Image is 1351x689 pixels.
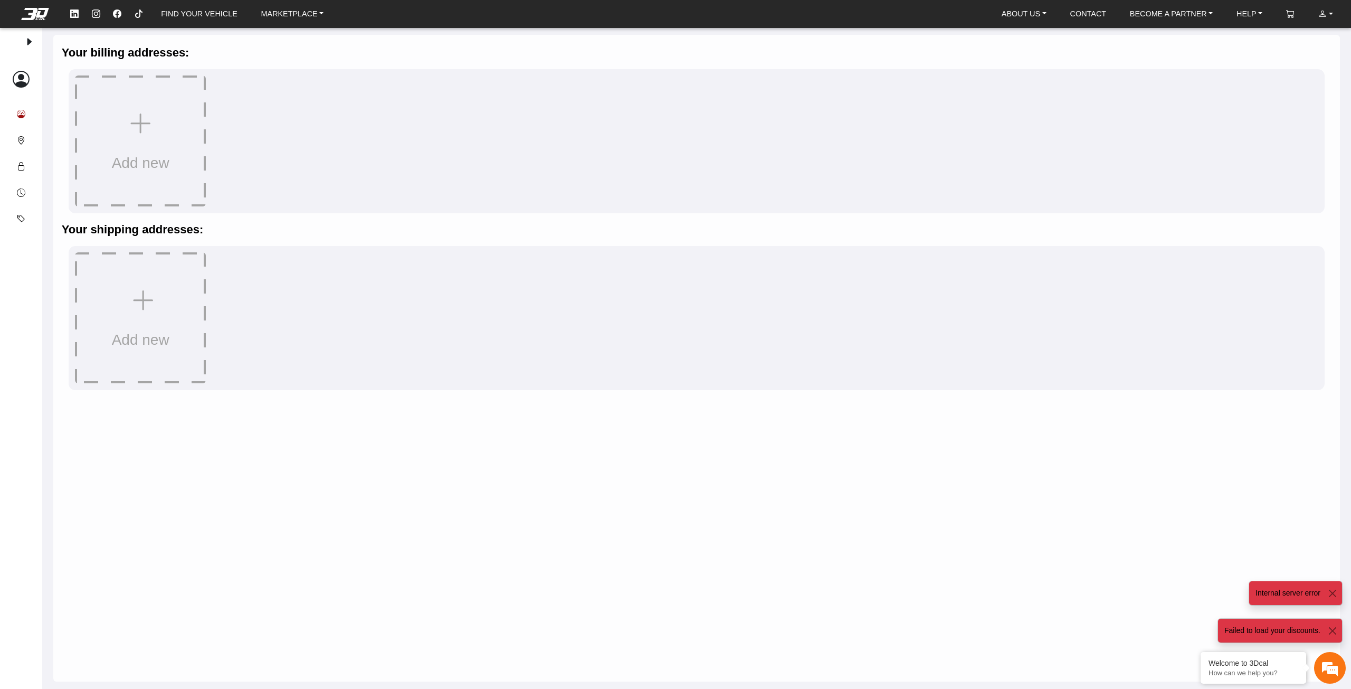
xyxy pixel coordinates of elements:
a: FIND YOUR VEHICLE [157,5,241,23]
div: Failed to load your discounts. [1218,619,1327,643]
button: Add new [75,252,205,383]
a: MARKETPLACE [257,5,328,23]
h5: Your billing addresses: [62,43,1331,62]
div: Minimize live chat window [173,5,198,31]
h3: Add new [112,328,169,352]
p: How can we help you? [1209,669,1298,677]
button: Close [1327,588,1338,599]
div: Internal server error [1249,581,1327,605]
div: Welcome to 3Dcal [1209,659,1298,667]
button: Add new [75,75,205,206]
div: Chat with us now [71,55,193,69]
a: ABOUT US [997,5,1051,23]
button: Close [1327,625,1338,636]
h3: Add new [112,151,169,175]
span: Conversation [5,331,71,338]
div: FAQs [71,312,136,345]
a: HELP [1232,5,1267,23]
a: CONTACT [1066,5,1110,23]
h5: Your shipping addresses: [62,220,1331,239]
span: We're online! [61,124,146,224]
div: Navigation go back [12,54,27,70]
a: BECOME A PARTNER [1126,5,1217,23]
textarea: Type your message and hit 'Enter' [5,275,201,312]
div: Articles [136,312,201,345]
